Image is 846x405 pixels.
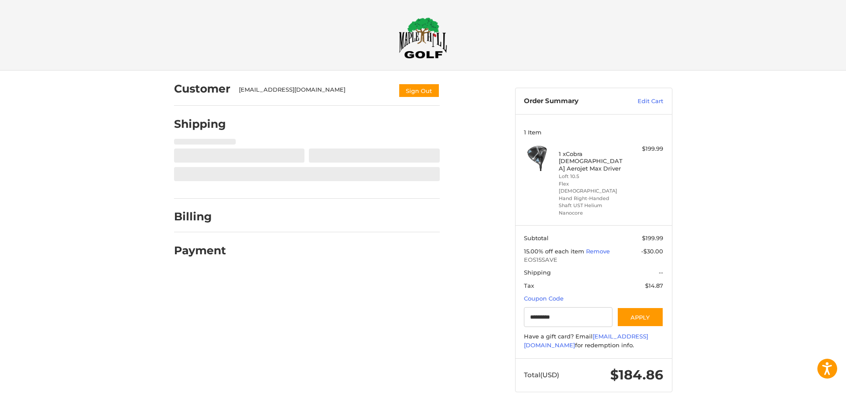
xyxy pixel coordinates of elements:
div: [EMAIL_ADDRESS][DOMAIN_NAME] [239,85,390,98]
h3: Order Summary [524,97,619,106]
h4: 1 x Cobra [DEMOGRAPHIC_DATA] Aerojet Max Driver [559,150,626,172]
span: Subtotal [524,234,549,242]
span: -$30.00 [641,248,663,255]
h2: Billing [174,210,226,223]
span: $14.87 [645,282,663,289]
img: Maple Hill Golf [399,17,447,59]
li: Hand Right-Handed [559,195,626,202]
h3: 1 Item [524,129,663,136]
span: -- [659,269,663,276]
h2: Customer [174,82,230,96]
span: EOS15SAVE [524,256,663,264]
span: Total (USD) [524,371,559,379]
span: Tax [524,282,534,289]
button: Sign Out [398,83,440,98]
li: Loft 10.5 [559,173,626,180]
a: Remove [586,248,610,255]
span: 15.00% off each item [524,248,586,255]
input: Gift Certificate or Coupon Code [524,307,612,327]
span: $199.99 [642,234,663,242]
a: [EMAIL_ADDRESS][DOMAIN_NAME] [524,333,648,349]
div: Have a gift card? Email for redemption info. [524,332,663,349]
span: Shipping [524,269,551,276]
button: Apply [617,307,664,327]
li: Flex [DEMOGRAPHIC_DATA] [559,180,626,195]
a: Coupon Code [524,295,564,302]
li: Shaft UST Helium Nanocore [559,202,626,216]
h2: Payment [174,244,226,257]
span: $184.86 [610,367,663,383]
div: $199.99 [628,145,663,153]
h2: Shipping [174,117,226,131]
a: Edit Cart [619,97,663,106]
